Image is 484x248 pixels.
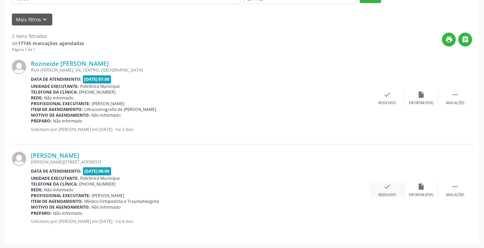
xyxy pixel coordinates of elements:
b: Preparo: [31,210,52,216]
b: Profissional executante: [31,101,90,107]
i: insert_drive_file [417,183,425,190]
i:  [451,183,459,190]
i:  [451,91,459,98]
img: img [12,60,26,74]
div: Resolvido [378,193,396,197]
span: [PERSON_NAME] [92,101,124,107]
div: Página 1 de 1 [12,47,84,53]
b: Telefone da clínica: [31,181,78,187]
button: Mais filtroskeyboard_arrow_down [12,14,52,25]
button: print [442,33,456,46]
span: Não informado [53,210,82,216]
div: 2 itens filtrados [12,33,84,40]
a: Rozineide [PERSON_NAME] [31,60,109,67]
div: Exportar (PDF) [409,101,433,106]
b: Rede: [31,187,43,193]
a: [PERSON_NAME] [31,152,79,159]
p: Solicitado por [PERSON_NAME] em [DATE] - há 4 dias [31,218,370,224]
span: Não informado [91,112,121,118]
strong: 17745 marcações agendadas [18,40,84,46]
span: Policlínica Municipal [80,175,120,181]
b: Motivo de agendamento: [31,112,90,118]
span: [PERSON_NAME] [92,193,124,198]
div: Mais ações [446,101,464,106]
b: Telefone da clínica: [31,89,78,95]
b: Unidade executante: [31,83,79,89]
div: Mais ações [446,193,464,197]
b: Preparo: [31,118,52,124]
i: check [383,91,391,98]
span: Policlínica Municipal [80,83,120,89]
div: Exportar (PDF) [409,193,433,197]
span: [DATE] 07:00 [83,75,111,83]
div: [PERSON_NAME][STREET_ADDRESS] [31,159,370,165]
b: Item de agendamento: [31,198,83,204]
i: print [445,36,453,43]
b: Unidade executante: [31,175,79,181]
p: Solicitado por [PERSON_NAME] em [DATE] - há 3 dias [31,127,370,132]
span: [PHONE_NUMBER] [79,181,115,187]
span: [DATE] 08:00 [83,167,111,175]
img: img [12,152,26,166]
div: de [12,40,84,47]
b: Motivo de agendamento: [31,204,90,210]
span: Não informado [53,118,82,124]
b: Item de agendamento: [31,107,83,112]
b: Profissional executante: [31,193,90,198]
i: insert_drive_file [417,91,425,98]
b: Data de atendimento: [31,168,82,174]
span: Ultrassonografia de [PERSON_NAME] [84,107,156,112]
i: check [383,183,391,190]
span: Não informado [44,95,73,101]
div: Resolvido [378,101,396,106]
span: Não informado [44,187,73,193]
span: [PHONE_NUMBER] [79,89,115,95]
button:  [458,33,472,46]
b: Data de atendimento: [31,76,82,82]
i: keyboard_arrow_down [41,16,49,23]
span: Médico Ortopedista e Traumatologista [84,198,159,204]
span: Não informado [91,204,121,210]
i:  [462,36,469,43]
b: Rede: [31,95,43,101]
div: RUA [PERSON_NAME], SN, CENTRO, [GEOGRAPHIC_DATA] [31,67,370,73]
